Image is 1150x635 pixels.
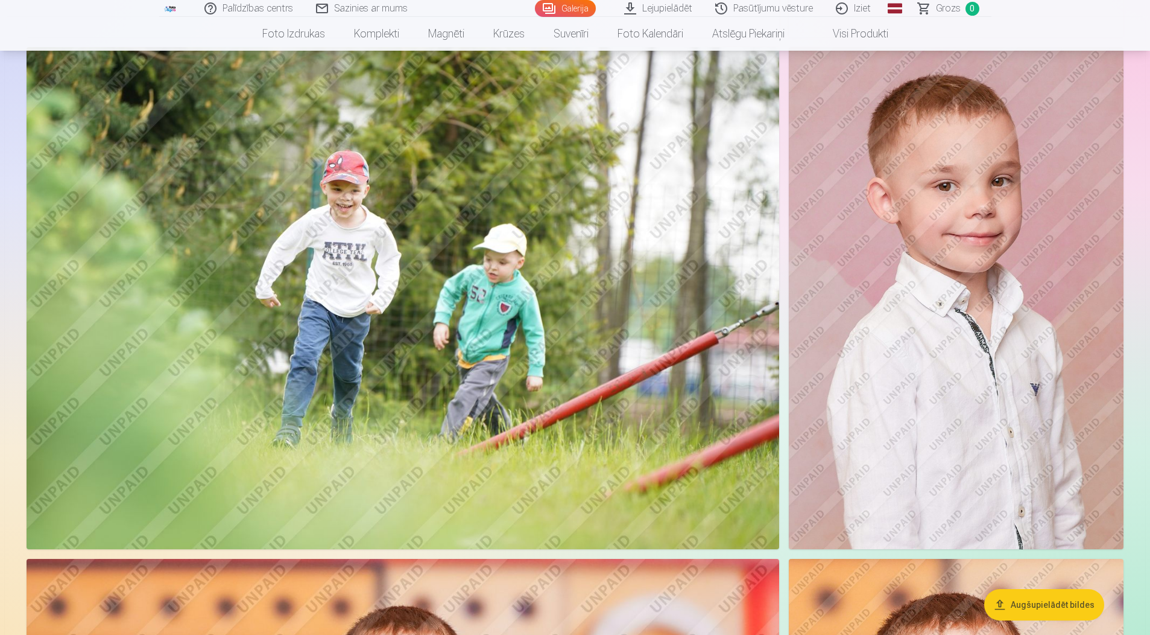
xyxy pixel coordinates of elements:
[539,17,603,51] a: Suvenīri
[248,17,340,51] a: Foto izdrukas
[799,17,903,51] a: Visi produkti
[603,17,698,51] a: Foto kalendāri
[479,17,539,51] a: Krūzes
[984,589,1104,621] button: Augšupielādēt bildes
[164,5,177,12] img: /fa1
[698,17,799,51] a: Atslēgu piekariņi
[965,2,979,16] span: 0
[936,1,961,16] span: Grozs
[414,17,479,51] a: Magnēti
[340,17,414,51] a: Komplekti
